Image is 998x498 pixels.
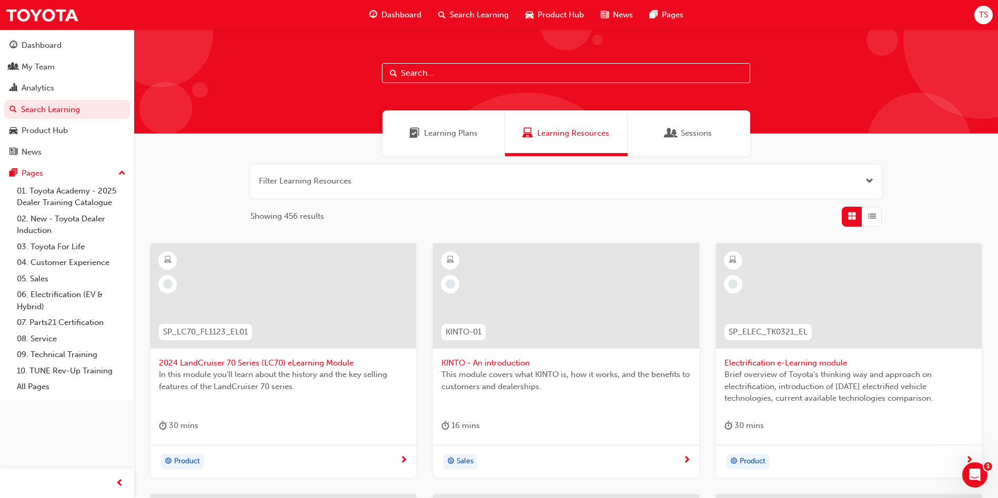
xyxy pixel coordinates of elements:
[441,357,690,369] span: KINTO - An introduction
[250,210,324,222] span: Showing 456 results
[965,456,973,465] span: next-icon
[538,9,584,21] span: Product Hub
[505,110,628,156] a: Learning ResourcesLearning Resources
[666,127,677,139] span: Sessions
[724,419,732,432] span: duration-icon
[517,4,592,26] a: car-iconProduct Hub
[13,287,130,314] a: 06. Electrification (EV & Hybrid)
[683,456,691,465] span: next-icon
[716,243,982,478] a: SP_ELEC_TK0321_ELElectrification e-Learning moduleBrief overview of Toyota’s thinking way and app...
[4,78,130,98] a: Analytics
[13,379,130,395] a: All Pages
[369,8,377,22] span: guage-icon
[9,84,17,93] span: chart-icon
[409,127,420,139] span: Learning Plans
[984,462,992,471] span: 1
[9,63,17,72] span: people-icon
[724,357,973,369] span: Electrification e-Learning module
[728,279,738,289] span: learningRecordVerb_NONE-icon
[729,253,737,267] span: learningResourceType_ELEARNING-icon
[4,57,130,77] a: My Team
[641,4,692,26] a: pages-iconPages
[446,279,455,289] span: learningRecordVerb_NONE-icon
[22,125,68,137] div: Product Hub
[13,363,130,379] a: 10. TUNE Rev-Up Training
[150,243,416,478] a: SP_LC70_FL1123_EL012024 LandCruiser 70 Series (LC70) eLearning ModuleIn this module you'll learn ...
[159,357,408,369] span: 2024 LandCruiser 70 Series (LC70) eLearning Module
[13,255,130,271] a: 04. Customer Experience
[159,419,167,432] span: duration-icon
[441,369,690,392] span: This module covers what KINTO is, how it works, and the benefits to customers and dealerships.
[13,239,130,255] a: 03. Toyota For Life
[681,127,712,139] span: Sessions
[601,8,609,22] span: news-icon
[424,127,478,139] span: Learning Plans
[4,121,130,140] a: Product Hub
[592,4,641,26] a: news-iconNews
[433,243,699,478] a: KINTO-01KINTO - An introductionThis module covers what KINTO is, how it works, and the benefits t...
[430,4,517,26] a: search-iconSearch Learning
[613,9,633,21] span: News
[848,210,856,222] span: Grid
[4,164,130,183] button: Pages
[22,39,62,52] div: Dashboard
[13,331,130,347] a: 08. Service
[4,100,130,119] a: Search Learning
[650,8,658,22] span: pages-icon
[724,419,764,432] div: 30 mins
[4,36,130,55] a: Dashboard
[4,34,130,164] button: DashboardMy TeamAnalyticsSearch LearningProduct HubNews
[22,146,42,158] div: News
[9,169,17,178] span: pages-icon
[5,3,79,27] img: Trak
[441,419,449,432] span: duration-icon
[522,127,533,139] span: Learning Resources
[159,419,198,432] div: 30 mins
[9,105,17,115] span: search-icon
[447,253,454,267] span: learningResourceType_ELEARNING-icon
[974,6,993,24] button: TS
[724,369,973,404] span: Brief overview of Toyota’s thinking way and approach on electrification, introduction of [DATE] e...
[447,455,455,469] span: target-icon
[13,183,130,211] a: 01. Toyota Academy - 2025 Dealer Training Catalogue
[361,4,430,26] a: guage-iconDashboard
[22,61,55,73] div: My Team
[446,326,481,338] span: KINTO-01
[163,279,173,289] span: learningRecordVerb_NONE-icon
[979,9,988,21] span: TS
[4,143,130,162] a: News
[381,9,421,21] span: Dashboard
[174,455,200,467] span: Product
[438,8,446,22] span: search-icon
[118,167,126,180] span: up-icon
[962,462,987,487] iframe: Intercom live chat
[526,8,533,22] span: car-icon
[390,67,397,79] span: Search
[441,419,480,432] div: 16 mins
[9,126,17,136] span: car-icon
[22,167,43,179] div: Pages
[13,271,130,287] a: 05. Sales
[729,326,808,338] span: SP_ELEC_TK0321_EL
[457,455,473,467] span: Sales
[382,110,505,156] a: Learning PlansLearning Plans
[382,63,750,83] input: Search...
[662,9,683,21] span: Pages
[9,41,17,50] span: guage-icon
[164,253,172,267] span: learningResourceType_ELEARNING-icon
[730,455,738,469] span: target-icon
[628,110,750,156] a: SessionsSessions
[9,148,17,157] span: news-icon
[165,455,172,469] span: target-icon
[740,455,765,467] span: Product
[159,369,408,392] span: In this module you'll learn about the history and the key selling features of the LandCruiser 70 ...
[865,175,873,187] button: Open the filter
[537,127,609,139] span: Learning Resources
[400,456,408,465] span: next-icon
[13,314,130,331] a: 07. Parts21 Certification
[450,9,509,21] span: Search Learning
[868,210,876,222] span: List
[22,82,54,94] div: Analytics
